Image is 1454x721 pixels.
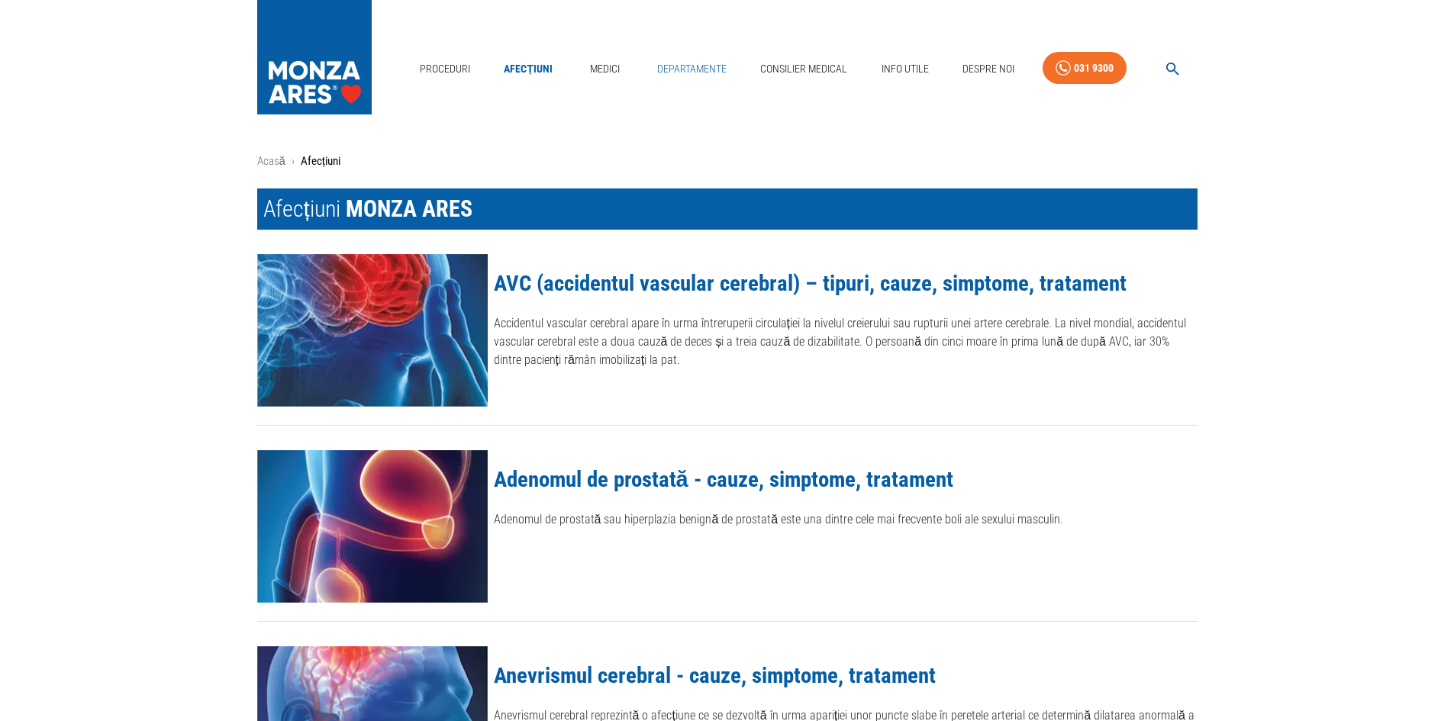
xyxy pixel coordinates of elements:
[257,254,488,407] img: AVC (accidentul vascular cerebral) – tipuri, cauze, simptome, tratament
[292,153,295,170] li: ›
[494,270,1127,296] a: AVC (accidentul vascular cerebral) – tipuri, cauze, simptome, tratament
[494,466,953,492] a: Adenomul de prostată - cauze, simptome, tratament
[498,53,559,85] a: Afecțiuni
[414,53,476,85] a: Proceduri
[257,450,488,603] img: Adenomul de prostată - cauze, simptome, tratament
[494,662,936,688] a: Anevrismul cerebral - cauze, simptome, tratament
[956,53,1020,85] a: Despre Noi
[580,53,629,85] a: Medici
[754,53,853,85] a: Consilier Medical
[651,53,733,85] a: Departamente
[494,314,1198,369] p: Accidentul vascular cerebral apare în urma întreruperii circulației la nivelul creierului sau rup...
[875,53,935,85] a: Info Utile
[1074,59,1114,78] div: 031 9300
[257,188,1198,230] h1: Afecțiuni
[257,153,1198,170] nav: breadcrumb
[494,510,1198,529] p: Adenomul de prostată sau hiperplazia benignă de prostată este una dintre cele mai frecvente boli ...
[301,153,340,170] p: Afecțiuni
[346,195,472,222] span: MONZA ARES
[1043,52,1127,85] a: 031 9300
[257,154,285,168] a: Acasă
